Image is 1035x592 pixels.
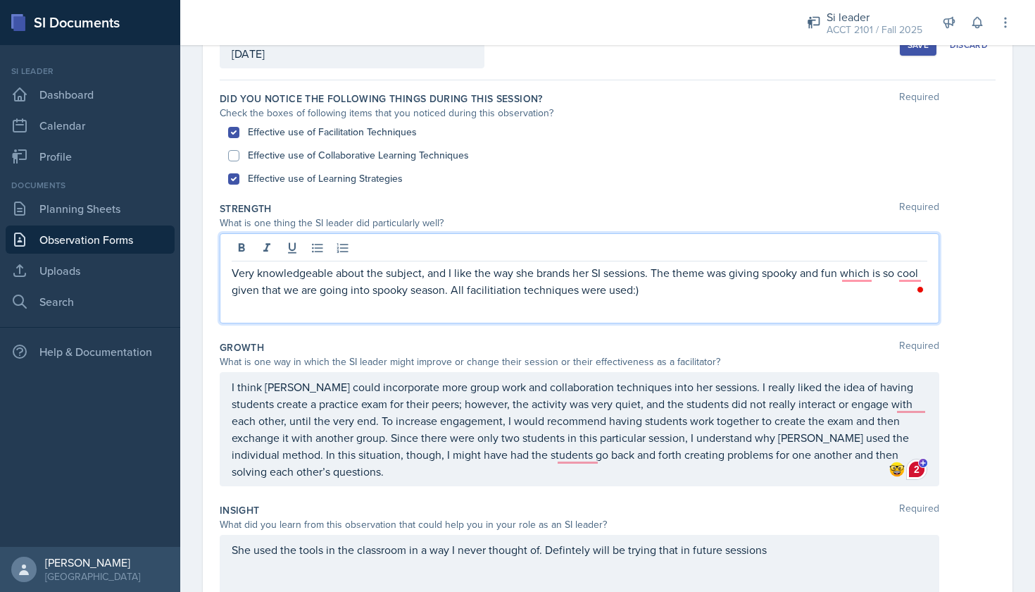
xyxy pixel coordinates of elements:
span: Required [899,202,939,216]
div: What is one thing the SI leader did particularly well? [220,216,939,230]
span: Required [899,503,939,517]
label: Did you notice the following things during this session? [220,92,543,106]
div: Save [908,39,929,51]
label: Insight [220,503,259,517]
div: Si leader [827,8,922,25]
span: Required [899,340,939,354]
div: Help & Documentation [6,338,175,366]
div: What did you learn from this observation that could help you in your role as an SI leader? [220,517,939,532]
p: Very knowledgeable about the subject, and I like the way she brands her SI sessions. The theme wa... [232,264,927,298]
div: Discard [950,39,988,51]
div: What is one way in which the SI leader might improve or change their session or their effectivene... [220,354,939,369]
button: Discard [942,35,996,56]
div: Documents [6,179,175,192]
a: Planning Sheets [6,195,175,223]
p: I think [PERSON_NAME] could incorporate more group work and collaboration techniques into her ses... [232,378,927,480]
div: ACCT 2101 / Fall 2025 [827,23,922,37]
label: Effective use of Collaborative Learning Techniques [248,148,469,163]
label: Effective use of Facilitation Techniques [248,125,417,140]
a: Dashboard [6,80,175,109]
div: [PERSON_NAME] [45,555,140,569]
p: She used the tools in the classroom in a way I never thought of. Defintely will be trying that in... [232,541,927,558]
a: Calendar [6,111,175,140]
label: Strength [220,202,272,216]
a: Uploads [6,257,175,285]
a: Search [6,288,175,316]
div: [GEOGRAPHIC_DATA] [45,569,140,584]
label: Effective use of Learning Strategies [248,171,403,186]
button: Save [900,35,936,56]
div: Check the boxes of following items that you noticed during this observation? [220,106,939,121]
a: Observation Forms [6,226,175,254]
a: Profile [6,142,175,171]
div: Si leader [6,65,175,78]
label: Growth [220,340,264,354]
span: Required [899,92,939,106]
